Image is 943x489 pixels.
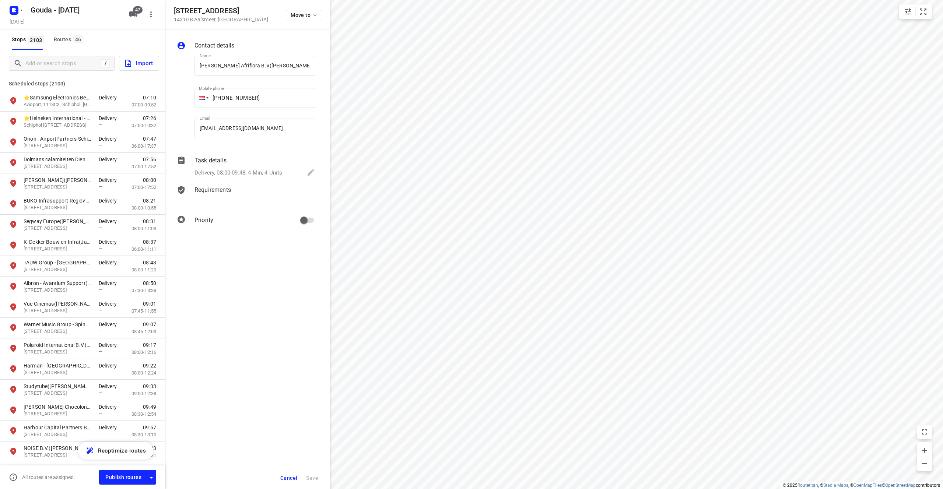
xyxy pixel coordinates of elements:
[24,94,91,101] p: ⭐Samsung Electronics Benelux B.V.(Timothy van Bentum)
[143,156,156,163] span: 07:56
[24,218,91,225] p: Segway Europe(Marita van den Enden)
[25,58,102,69] input: Add or search stops
[9,79,156,88] p: Scheduled stops ( 2103 )
[99,300,121,307] p: Delivery
[132,369,156,377] p: 08:00-12:24
[99,390,102,395] span: —
[99,362,121,369] p: Delivery
[99,369,102,375] span: —
[99,424,121,431] p: Delivery
[24,403,91,411] p: Tony's Chocolonely(Ruby & Liliia)
[899,4,932,19] div: small contained button group
[24,184,91,191] p: Sloterweg 305, 1171VC, Badhoevedorp, NL
[99,431,102,437] span: —
[98,446,146,455] span: Reoptimize routes
[133,6,143,14] span: 47
[24,452,91,459] p: Koivistokade 3, 1013AC, Amsterdam, NL
[99,115,121,122] p: Delivery
[24,349,91,356] p: Danzigerkade 16c, 1013AP, Amsterdam, NL
[99,465,121,472] p: Delivery
[99,143,102,148] span: —
[99,218,121,225] p: Delivery
[143,135,156,143] span: 07:47
[24,225,91,232] p: Dynamostraat 7, 1014BN, Amsterdam, NL
[119,56,159,71] button: Import
[277,471,300,485] button: Cancel
[99,204,102,210] span: —
[143,259,156,266] span: 08:43
[115,56,159,71] a: Import
[99,321,121,328] p: Delivery
[132,307,156,315] p: 07:45-11:55
[280,475,297,481] span: Cancel
[901,4,915,19] button: Map settings
[28,4,123,16] h5: Rename
[132,287,156,294] p: 07:30-13:38
[24,411,91,418] p: Danzigerkade 23B, 1013AP, Amsterdam, NL
[143,218,156,225] span: 08:31
[24,328,91,335] p: Danzigerkade 15, 1013AP, Amsterdam, NL
[143,383,156,390] span: 09:33
[99,411,102,416] span: —
[28,36,44,43] span: 2103
[132,266,156,274] p: 08:00-11:20
[99,279,121,287] p: Delivery
[194,88,315,108] input: 1 (702) 123-4567
[24,266,91,273] p: Zekeringstraat 43-G, 1014BV, Amsterdam, NL
[99,403,121,411] p: Delivery
[99,287,102,292] span: —
[99,328,102,334] span: —
[99,156,121,163] p: Delivery
[143,279,156,287] span: 08:50
[24,444,91,452] p: NOISE B.V.([PERSON_NAME])
[99,307,102,313] span: —
[174,7,269,15] h5: [STREET_ADDRESS]
[177,41,315,52] div: Contact details
[54,35,85,44] div: Routes
[105,473,141,482] span: Publish routes
[24,176,91,184] p: Qbuild - Badhoevedorp(Ingrid Zonneveld)
[147,472,156,482] div: Driver app settings
[24,369,91,376] p: Danzigerkade 16g, 1013AP, Amsterdam, NL
[132,143,156,150] p: 06:00-17:37
[143,176,156,184] span: 08:00
[797,483,818,488] a: Routetitan
[24,246,91,253] p: Zekeringstraat 50, 1014BT, Amsterdam, NL
[823,483,848,488] a: Stadia Maps
[24,383,91,390] p: Studytube([PERSON_NAME])
[143,238,156,246] span: 08:37
[132,349,156,356] p: 08:00-12:16
[99,470,147,484] button: Publish routes
[99,163,102,169] span: —
[99,184,102,189] span: —
[143,94,156,101] span: 07:10
[24,390,91,397] p: Danzigerkade 17, 1013AP, Amsterdam, NL
[24,362,91,369] p: Harman - Amsterdam(Jennifer Spicer)
[143,341,156,349] span: 09:17
[132,431,156,439] p: 08:30-13:10
[22,474,75,480] p: All routes are assigned.
[199,87,224,91] label: Mobile phone
[24,279,91,287] p: Albron - Avantium Support(Ngoma Mbambi)
[132,390,156,397] p: 09:00-12:38
[99,176,121,184] p: Delivery
[99,101,102,107] span: —
[194,156,227,165] p: Task details
[885,483,916,488] a: OpenStreetMap
[24,143,91,149] p: Sloterweg 432, 1171VL, Badhoevedorp, NL
[124,59,153,68] span: Import
[174,17,269,22] p: 1431GB Aalsmeer , [GEOGRAPHIC_DATA]
[306,168,315,177] svg: Edit
[24,431,91,438] p: Danzigerkade 211a, 1013AP, Amsterdam, NL
[132,328,156,335] p: 08:45-12:03
[24,135,91,143] p: Orion - AirportPartners Schiphol(Ambius klantenservice)
[24,300,91,307] p: Vue Cinemas(Shirley D'Ambrosio)
[853,483,882,488] a: OpenMapTiles
[916,4,930,19] button: Fit zoom
[24,465,91,472] p: Facilicom Solutions - Essent - The Garage(Jorien Eliens)
[102,59,110,67] div: /
[194,41,234,50] p: Contact details
[99,197,121,204] p: Delivery
[99,238,121,246] p: Delivery
[24,163,91,170] p: Sloterweg 305, 1171VC, Badhoevedorp, NL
